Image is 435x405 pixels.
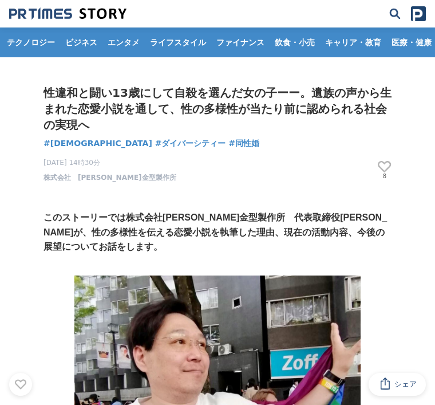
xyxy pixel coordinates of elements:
[369,373,426,396] button: シェア
[61,37,102,48] span: ビジネス
[270,37,319,48] span: 飲食・小売
[43,158,176,168] span: [DATE] 14時30分
[43,213,387,251] strong: このストーリーでは株式会社[PERSON_NAME]金型製作所 代表取締役[PERSON_NAME]が、性の多様性を伝える恋愛小説を執筆した理由、現在の活動内容、今後の展望についてお話をします。
[43,85,391,133] h1: 性違和と闘い13歳にして自殺を選んだ女の子ーー。遺族の声から生まれた恋愛小説を通して、性の多様性が当たり前に認められる社会の実現へ
[103,37,144,48] span: エンタメ
[9,7,126,20] a: 成果の裏側にあるストーリーをメディアに届ける 成果の裏側にあるストーリーをメディアに届ける
[103,27,144,57] a: エンタメ
[378,174,391,179] p: 8
[43,137,152,150] a: #[DEMOGRAPHIC_DATA]
[212,37,269,48] span: ファイナンス
[228,137,259,150] a: #同性婚
[394,379,417,390] span: シェア
[145,37,211,48] span: ライフスタイル
[2,37,60,48] span: テクノロジー
[212,27,269,57] a: ファイナンス
[411,6,426,21] img: prtimes
[321,27,386,57] a: キャリア・教育
[9,7,126,20] img: 成果の裏側にあるストーリーをメディアに届ける
[43,172,176,183] a: 株式会社 [PERSON_NAME]金型製作所
[61,27,102,57] a: ビジネス
[270,27,319,57] a: 飲食・小売
[2,27,60,57] a: テクノロジー
[155,137,226,150] a: #ダイバーシティー
[145,27,211,57] a: ライフスタイル
[321,37,386,48] span: キャリア・教育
